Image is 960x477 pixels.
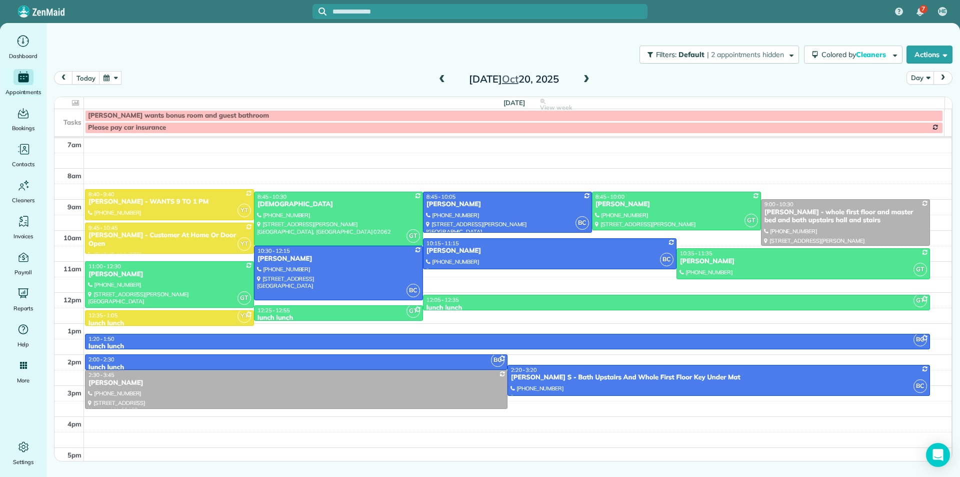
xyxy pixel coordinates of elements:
[4,439,42,467] a: Settings
[913,333,927,346] span: BC
[906,71,934,85] button: Day
[237,204,251,217] span: YT
[312,8,326,16] button: Focus search
[426,200,589,209] div: [PERSON_NAME]
[257,255,420,263] div: [PERSON_NAME]
[67,389,81,397] span: 3pm
[913,294,927,307] span: GT
[12,195,34,205] span: Cleaners
[639,46,799,64] button: Filters: Default | 2 appointments hidden
[406,229,420,243] span: GT
[707,50,784,59] span: | 2 appointments hidden
[906,46,952,64] button: Actions
[67,203,81,211] span: 9am
[595,200,758,209] div: [PERSON_NAME]
[63,296,81,304] span: 12pm
[88,342,927,351] div: lunch lunch
[821,50,889,59] span: Colored by
[257,193,286,200] span: 8:45 - 10:30
[660,253,673,266] span: BC
[67,327,81,335] span: 1pm
[764,208,927,225] div: [PERSON_NAME] - whole first floor and master bed and bath upstairs hall and stairs
[17,375,29,385] span: More
[67,141,81,149] span: 7am
[17,339,29,349] span: Help
[13,303,33,313] span: Reports
[88,356,114,363] span: 2:00 - 2:30
[595,193,624,200] span: 8:45 - 10:00
[13,231,33,241] span: Invoices
[88,198,251,206] div: [PERSON_NAME] - WANTS 9 TO 1 PM
[926,443,950,467] div: Open Intercom Messenger
[4,177,42,205] a: Cleaners
[88,191,114,198] span: 8:40 - 9:40
[426,193,455,200] span: 8:45 - 10:05
[4,33,42,61] a: Dashboard
[426,240,459,247] span: 10:15 - 11:15
[88,112,269,120] span: [PERSON_NAME] wants bonus room and guest bathroom
[913,379,927,393] span: BC
[318,8,326,16] svg: Focus search
[5,87,41,97] span: Appointments
[54,71,73,85] button: prev
[4,105,42,133] a: Bookings
[4,285,42,313] a: Reports
[426,247,673,255] div: [PERSON_NAME]
[656,50,677,59] span: Filters:
[921,5,925,13] span: 7
[679,257,927,266] div: [PERSON_NAME]
[257,307,290,314] span: 12:25 - 12:55
[9,51,37,61] span: Dashboard
[678,50,705,59] span: Default
[804,46,902,64] button: Colored byCleaners
[575,216,589,230] span: BC
[12,123,35,133] span: Bookings
[88,319,251,328] div: lunch lunch
[88,379,504,387] div: [PERSON_NAME]
[257,200,420,209] div: [DEMOGRAPHIC_DATA]
[67,420,81,428] span: 4pm
[88,371,114,378] span: 2:30 - 3:45
[63,265,81,273] span: 11am
[4,141,42,169] a: Contacts
[72,71,99,85] button: today
[426,304,927,312] div: lunch lunch
[88,263,121,270] span: 11:00 - 12:30
[406,304,420,318] span: GT
[4,321,42,349] a: Help
[12,159,34,169] span: Contacts
[67,358,81,366] span: 2pm
[88,335,114,342] span: 1:20 - 1:50
[88,124,166,132] span: Please pay car insurance
[4,69,42,97] a: Appointments
[237,309,251,323] span: YT
[511,366,537,373] span: 2:20 - 3:20
[510,373,927,382] div: [PERSON_NAME] S - Bath Upstairs And Whole First Floor Key Under Mat
[744,214,758,227] span: GT
[939,8,946,16] span: HE
[634,46,799,64] a: Filters: Default | 2 appointments hidden
[933,71,952,85] button: next
[426,296,459,303] span: 12:05 - 12:35
[451,74,576,85] h2: [DATE] 20, 2025
[406,284,420,297] span: BC
[88,312,117,319] span: 12:35 - 1:05
[88,224,117,231] span: 9:45 - 10:45
[764,201,793,208] span: 9:00 - 10:30
[4,249,42,277] a: Payroll
[67,451,81,459] span: 5pm
[67,172,81,180] span: 8am
[237,237,251,251] span: YT
[680,250,712,257] span: 10:35 - 11:35
[856,50,888,59] span: Cleaners
[540,104,572,112] span: View week
[909,1,930,23] div: 7 unread notifications
[503,99,525,107] span: [DATE]
[502,73,518,85] span: Oct
[257,314,420,322] div: lunch lunch
[4,213,42,241] a: Invoices
[88,231,251,248] div: [PERSON_NAME] - Customer At Home Or Door Open
[88,363,504,372] div: lunch lunch
[14,267,32,277] span: Payroll
[63,234,81,242] span: 10am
